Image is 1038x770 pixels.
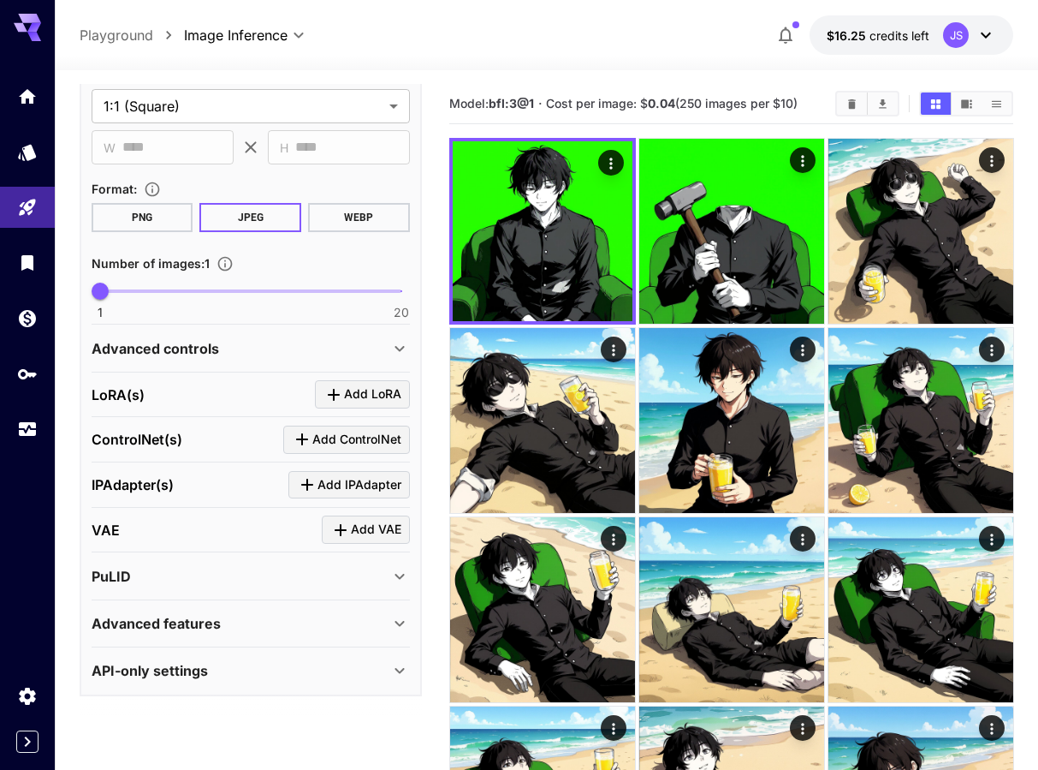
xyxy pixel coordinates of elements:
button: Click to add ControlNet [283,426,410,454]
nav: breadcrumb [80,25,184,45]
img: Z [639,139,824,324]
button: Show images in grid view [921,93,951,115]
p: IPAdapter(s) [92,475,174,495]
img: 2Q== [828,328,1013,513]
span: 1:1 (Square) [104,96,383,116]
p: LoRA(s) [92,385,145,405]
img: 2Q== [639,517,824,702]
img: Z [828,517,1013,702]
div: Settings [17,685,38,707]
span: H [280,138,288,158]
div: Actions [600,715,626,741]
button: Click to add IPAdapter [288,471,410,499]
a: Playground [80,25,153,45]
span: Add VAE [351,519,401,540]
div: Library [17,252,38,273]
img: Z [450,517,635,702]
div: Actions [600,337,626,362]
span: Add LoRA [344,384,401,405]
img: 2Q== [453,141,632,321]
p: Advanced features [92,613,221,634]
div: Actions [597,150,623,176]
span: 20 [394,304,409,321]
button: Show images in list view [982,93,1011,115]
span: Number of images : 1 [92,256,210,271]
div: Playground [17,197,38,218]
span: credits left [869,28,929,43]
button: Choose the file format for the output image. [137,181,168,198]
div: Actions [600,526,626,552]
button: PNG [92,203,193,232]
span: 1 [98,304,103,321]
div: Actions [789,526,815,552]
span: W [104,138,116,158]
div: JS [943,22,969,48]
div: Actions [789,147,815,173]
div: Wallet [17,307,38,329]
button: Download All [868,93,898,115]
span: Cost per image: $ (250 images per $10) [546,96,798,110]
span: $16.25 [827,28,869,43]
div: Actions [978,147,1004,173]
div: Home [17,86,38,107]
span: Format : [92,182,137,196]
div: $16.25014 [827,27,929,45]
img: 2Q== [828,139,1013,324]
div: API-only settings [92,650,410,691]
p: VAE [92,520,120,540]
div: Actions [978,715,1004,741]
div: Models [17,141,38,163]
button: Expand sidebar [16,731,39,753]
div: Show images in grid viewShow images in video viewShow images in list view [919,91,1013,116]
p: PuLID [92,566,131,587]
button: Click to add VAE [322,516,410,544]
button: $16.25014JS [810,15,1013,55]
button: Clear Images [837,93,867,115]
p: · [538,93,543,114]
div: Actions [789,337,815,362]
div: API Keys [17,363,38,385]
button: Show images in video view [952,93,982,115]
span: Add IPAdapter [317,475,401,496]
div: PuLID [92,556,410,597]
img: 9k= [450,328,635,513]
span: Model: [449,96,534,110]
div: Advanced controls [92,328,410,369]
b: bfl:3@1 [489,96,534,110]
span: Add ControlNet [312,429,401,451]
b: 0.04 [648,96,675,110]
div: Actions [978,526,1004,552]
button: Click to add LoRA [315,380,410,409]
span: Image Inference [184,25,288,45]
img: 9k= [639,328,824,513]
div: Actions [978,337,1004,362]
div: Actions [789,715,815,741]
div: Advanced features [92,603,410,644]
p: ControlNet(s) [92,429,182,450]
p: API-only settings [92,660,208,681]
div: Usage [17,419,38,440]
div: Clear ImagesDownload All [835,91,899,116]
button: WEBP [308,203,410,232]
p: Advanced controls [92,338,219,359]
button: JPEG [199,203,301,232]
button: Specify how many images to generate in a single request. Each image generation will be charged se... [210,255,240,272]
